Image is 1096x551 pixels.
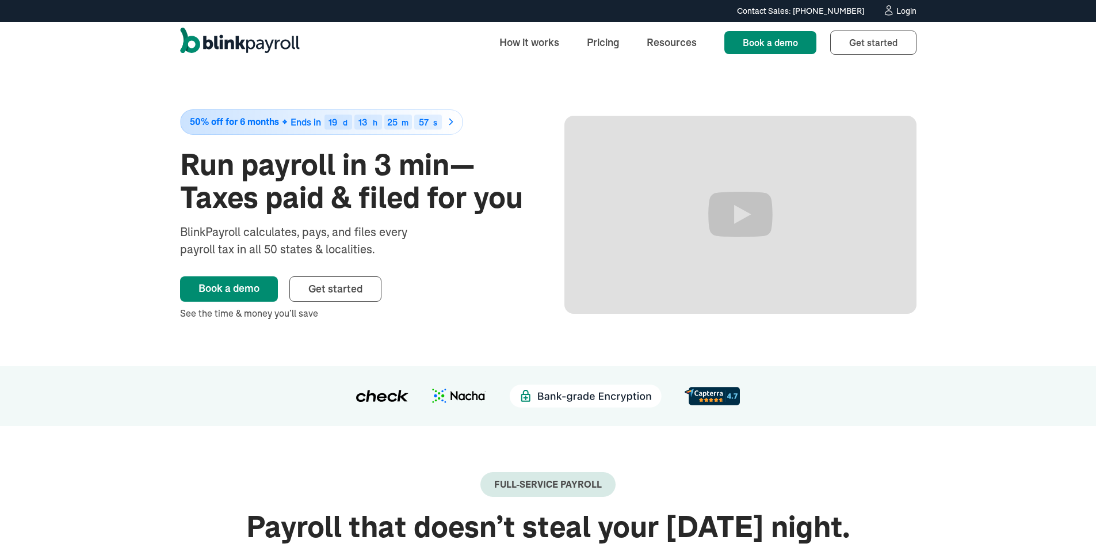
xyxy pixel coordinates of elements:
[564,116,916,314] iframe: Run Payroll in 3 min with BlinkPayroll
[358,116,367,128] span: 13
[637,30,706,55] a: Resources
[373,119,377,127] div: h
[419,116,429,128] span: 57
[180,149,532,214] h1: Run payroll in 3 min—Taxes paid & filed for you
[883,5,916,17] a: Login
[291,116,321,128] span: Ends in
[180,276,278,302] a: Book a demo
[685,387,740,405] img: d56c0860-961d-46a8-819e-eda1494028f8.svg
[387,116,398,128] span: 25
[490,30,568,55] a: How it works
[180,28,300,58] a: home
[830,31,916,55] a: Get started
[402,119,408,127] div: m
[743,37,798,48] span: Book a demo
[849,37,898,48] span: Get started
[724,31,816,54] a: Book a demo
[180,109,532,135] a: 50% off for 6 monthsEnds in19d13h25m57s
[578,30,628,55] a: Pricing
[180,511,916,544] h2: Payroll that doesn’t steal your [DATE] night.
[433,119,437,127] div: s
[289,276,381,302] a: Get started
[308,282,362,295] span: Get started
[180,223,438,258] div: BlinkPayroll calculates, pays, and files every payroll tax in all 50 states & localities.
[343,119,347,127] div: d
[190,117,279,127] span: 50% off for 6 months
[329,116,337,128] span: 19
[737,5,864,17] div: Contact Sales: [PHONE_NUMBER]
[494,479,602,490] div: Full-Service payroll
[180,306,532,320] div: See the time & money you’ll save
[896,7,916,15] div: Login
